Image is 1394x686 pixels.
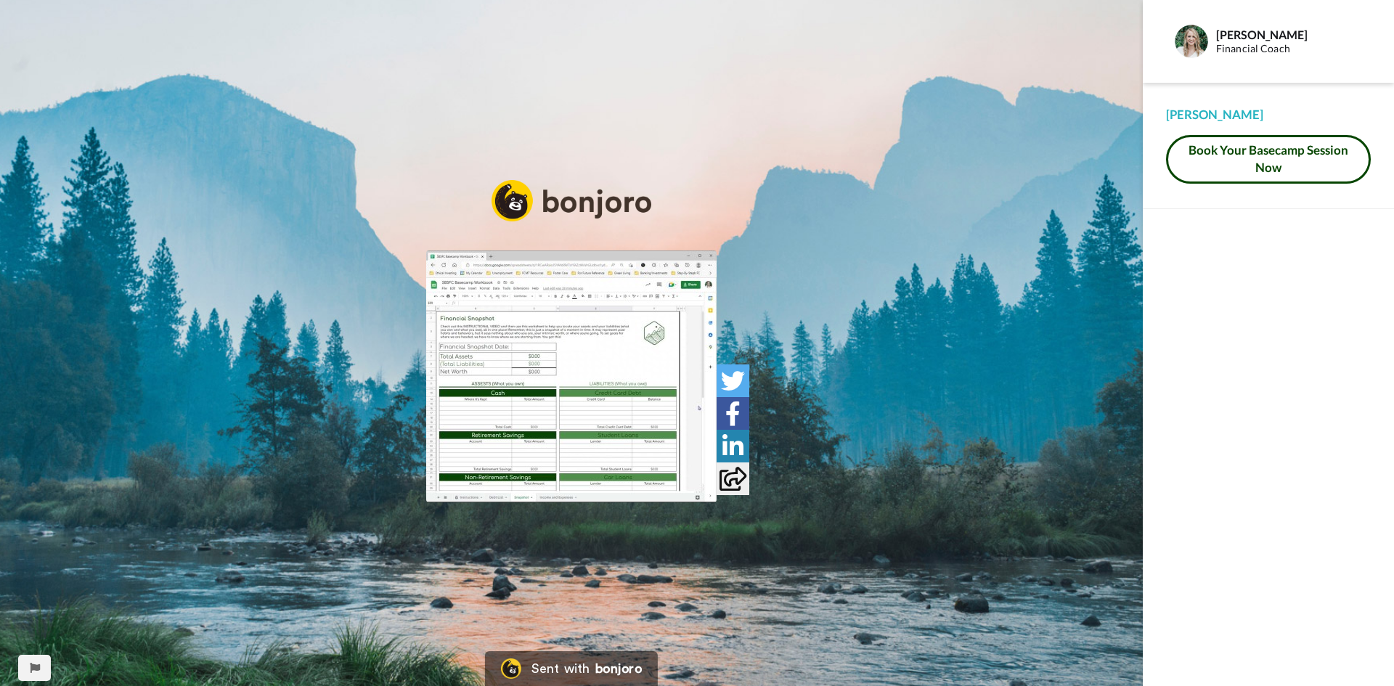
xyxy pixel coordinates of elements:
[1166,135,1371,184] button: Book Your Basecamp Session Now
[595,662,642,675] div: bonjoro
[485,651,658,686] a: Bonjoro LogoSent withbonjoro
[1216,43,1370,55] div: Financial Coach
[531,662,590,675] div: Sent with
[492,180,651,221] img: logo_full.png
[426,250,717,502] img: d476e337-df0c-4d19-b487-6f000f8460f8_thumbnail_source_1664464172.jpg
[1216,28,1370,41] div: [PERSON_NAME]
[1166,106,1371,123] div: [PERSON_NAME]
[501,658,521,679] img: Bonjoro Logo
[1174,24,1209,59] img: Profile Image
